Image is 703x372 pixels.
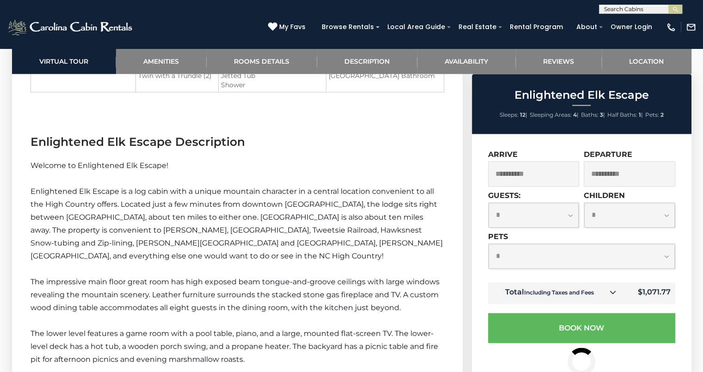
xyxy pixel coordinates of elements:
a: Location [602,48,691,74]
a: My Favs [268,22,308,32]
a: Virtual Tour [12,48,116,74]
label: Guests: [488,191,520,200]
span: Pets: [645,111,659,118]
span: Baths: [581,111,599,118]
li: Shower [221,80,323,90]
h3: Enlightened Elk Escape Description [31,134,444,150]
li: [GEOGRAPHIC_DATA] Bathroom [329,71,441,80]
a: Reviews [516,48,602,74]
span: The lower level features a game room with a pool table, piano, and a large, mounted flat-screen T... [31,329,438,364]
a: Local Area Guide [383,20,450,34]
span: My Favs [279,22,306,32]
a: Rental Program [505,20,568,34]
a: Owner Login [606,20,657,34]
li: Jetted Tub [221,71,323,80]
strong: 12 [520,111,526,118]
strong: 3 [600,111,603,118]
a: Rooms Details [207,48,317,74]
a: Description [317,48,417,74]
label: Arrive [488,150,518,159]
a: Real Estate [454,20,501,34]
td: Total [488,282,624,304]
li: | [530,109,579,121]
td: $1,071.77 [623,282,675,304]
span: Enlightened Elk Escape is a log cabin with a unique mountain character in a central location conv... [31,187,443,260]
label: Pets [488,232,508,241]
a: Availability [417,48,516,74]
strong: 1 [639,111,641,118]
strong: 4 [573,111,577,118]
span: The impressive main floor great room has high exposed beam tongue-and-groove ceilings with large ... [31,277,440,312]
li: Twin with a Trundle (2) [138,71,216,80]
img: phone-regular-white.png [666,22,676,32]
a: Amenities [116,48,207,74]
span: Sleeping Areas: [530,111,572,118]
span: Welcome to Enlightened Elk Escape! [31,161,168,170]
img: mail-regular-white.png [686,22,696,32]
label: Children [584,191,625,200]
span: Half Baths: [607,111,637,118]
span: Sleeps: [500,111,519,118]
img: White-1-2.png [7,18,135,36]
li: | [607,109,643,121]
li: | [500,109,527,121]
small: Including Taxes and Fees [524,289,594,296]
label: Departure [584,150,632,159]
h2: Enlightened Elk Escape [474,89,689,101]
a: About [572,20,602,34]
td: Open Loft [31,60,135,92]
a: Browse Rentals [317,20,379,34]
strong: 2 [660,111,664,118]
li: | [581,109,605,121]
button: Book Now [488,313,675,343]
